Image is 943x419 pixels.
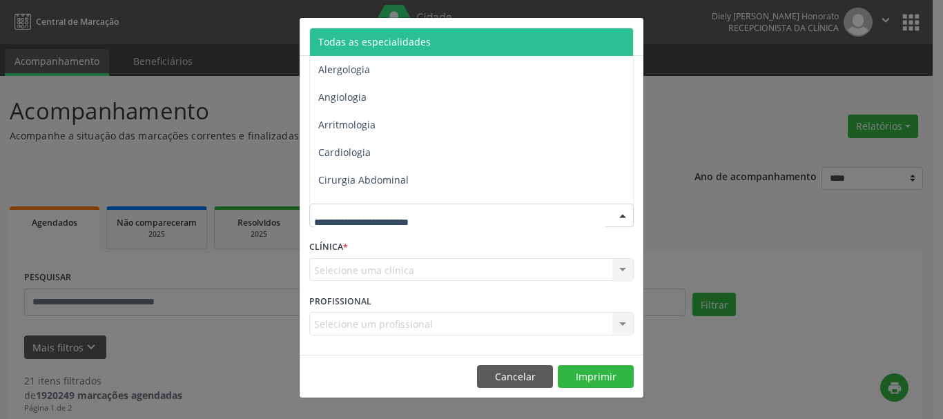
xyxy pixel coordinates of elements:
span: Cirurgia Abdominal [318,173,409,186]
span: Alergologia [318,63,370,76]
button: Imprimir [558,365,634,389]
label: CLÍNICA [309,237,348,258]
span: Angiologia [318,90,367,104]
span: Cirurgia Bariatrica [318,201,403,214]
span: Arritmologia [318,118,376,131]
h5: Relatório de agendamentos [309,28,467,46]
button: Cancelar [477,365,553,389]
span: Todas as especialidades [318,35,431,48]
label: PROFISSIONAL [309,291,371,312]
button: Close [616,18,643,52]
span: Cardiologia [318,146,371,159]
